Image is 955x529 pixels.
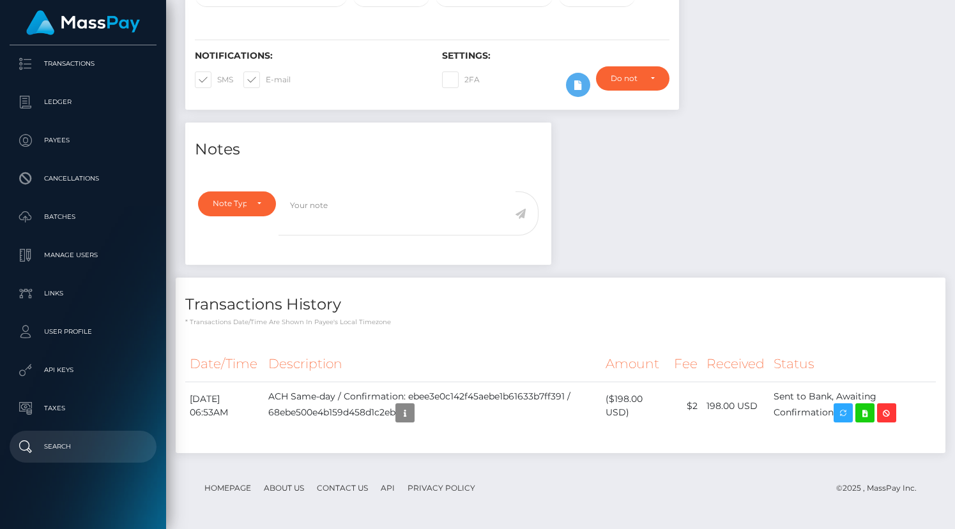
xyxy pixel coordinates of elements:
[195,138,542,161] h4: Notes
[611,73,640,84] div: Do not require
[15,361,151,380] p: API Keys
[15,399,151,418] p: Taxes
[195,50,423,61] h6: Notifications:
[769,346,936,382] th: Status
[601,382,669,430] td: ($198.00 USD)
[596,66,669,91] button: Do not require
[669,346,702,382] th: Fee
[264,346,601,382] th: Description
[213,198,247,209] div: Note Type
[601,346,669,382] th: Amount
[10,316,157,348] a: User Profile
[199,478,256,498] a: Homepage
[15,54,151,73] p: Transactions
[264,382,601,430] td: ACH Same-day / Confirmation: ebee3e0c142f45aebe1b61633b7ff391 / 68ebe500e4b159d458d1c2eb
[26,10,140,35] img: MassPay Logo
[185,317,936,327] p: * Transactions date/time are shown in payee's local timezone
[15,169,151,188] p: Cancellations
[312,478,373,498] a: Contact Us
[10,86,157,118] a: Ledger
[376,478,400,498] a: API
[10,48,157,80] a: Transactions
[195,71,233,88] label: SMS
[702,382,769,430] td: 198.00 USD
[10,278,157,309] a: Links
[10,431,157,463] a: Search
[10,354,157,386] a: API Keys
[702,346,769,382] th: Received
[10,201,157,233] a: Batches
[15,246,151,265] p: Manage Users
[10,239,157,271] a: Manage Users
[15,93,151,112] p: Ledger
[836,481,926,495] div: © 2025 , MassPay Inc.
[442,71,480,88] label: 2FA
[15,322,151,341] p: User Profile
[669,382,702,430] td: $2
[442,50,670,61] h6: Settings:
[15,207,151,227] p: Batches
[185,346,264,382] th: Date/Time
[10,392,157,424] a: Taxes
[402,478,480,498] a: Privacy Policy
[259,478,309,498] a: About Us
[243,71,291,88] label: E-mail
[185,382,264,430] td: [DATE] 06:53AM
[15,131,151,150] p: Payees
[10,163,157,195] a: Cancellations
[15,284,151,303] p: Links
[198,191,276,216] button: Note Type
[185,294,936,316] h4: Transactions History
[769,382,936,430] td: Sent to Bank, Awaiting Confirmation
[10,124,157,156] a: Payees
[15,437,151,456] p: Search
